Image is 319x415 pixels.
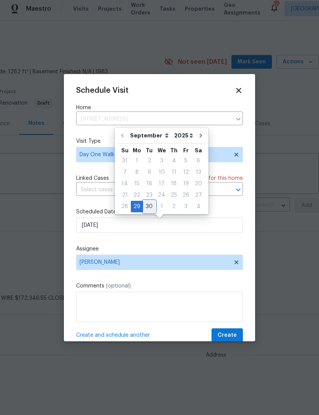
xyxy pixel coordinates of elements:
[180,166,192,178] div: Fri Sep 12 2025
[80,151,228,158] span: Day One Walk
[155,178,168,189] div: 17
[106,283,131,289] span: (optional)
[180,178,192,189] div: 19
[76,218,243,233] input: M/D/YYYY
[180,155,192,166] div: 5
[192,166,205,178] div: Sat Sep 13 2025
[183,148,189,153] abbr: Friday
[119,189,131,201] div: Sun Sep 21 2025
[155,166,168,178] div: Wed Sep 10 2025
[172,130,195,141] select: Year
[155,201,168,212] div: Wed Oct 01 2025
[192,201,205,212] div: 4
[143,155,155,166] div: Tue Sep 02 2025
[76,208,243,216] label: Scheduled Date
[192,189,205,201] div: Sat Sep 27 2025
[218,331,237,340] span: Create
[119,201,131,212] div: Sun Sep 28 2025
[119,155,131,166] div: Sun Aug 31 2025
[143,201,155,212] div: 30
[131,201,143,212] div: Mon Sep 29 2025
[143,155,155,166] div: 2
[119,190,131,200] div: 21
[168,178,180,189] div: Thu Sep 18 2025
[233,184,244,195] button: Open
[131,155,143,166] div: 1
[155,178,168,189] div: Wed Sep 17 2025
[158,148,166,153] abbr: Wednesday
[143,167,155,178] div: 9
[131,166,143,178] div: Mon Sep 08 2025
[155,167,168,178] div: 10
[143,189,155,201] div: Tue Sep 23 2025
[155,201,168,212] div: 1
[146,148,153,153] abbr: Tuesday
[143,178,155,189] div: 16
[192,178,205,189] div: 20
[168,166,180,178] div: Thu Sep 11 2025
[119,178,131,189] div: 14
[192,167,205,178] div: 13
[168,178,180,189] div: 18
[180,155,192,166] div: Fri Sep 05 2025
[195,128,207,143] button: Go to next month
[168,167,180,178] div: 11
[119,155,131,166] div: 31
[155,155,168,166] div: 3
[76,331,150,339] span: Create and schedule another
[180,189,192,201] div: Fri Sep 26 2025
[131,189,143,201] div: Mon Sep 22 2025
[131,190,143,200] div: 22
[119,166,131,178] div: Sun Sep 07 2025
[168,155,180,166] div: Thu Sep 04 2025
[155,189,168,201] div: Wed Sep 24 2025
[76,174,109,182] span: Linked Cases
[168,189,180,201] div: Thu Sep 25 2025
[180,190,192,200] div: 26
[180,201,192,212] div: Fri Oct 03 2025
[168,155,180,166] div: 4
[117,128,128,143] button: Go to previous month
[128,130,172,141] select: Month
[76,137,243,145] label: Visit Type
[131,201,143,212] div: 29
[192,178,205,189] div: Sat Sep 20 2025
[76,184,221,196] input: Select cases
[212,328,243,342] button: Create
[192,190,205,200] div: 27
[192,201,205,212] div: Sat Oct 04 2025
[119,167,131,178] div: 7
[119,201,131,212] div: 28
[119,178,131,189] div: Sun Sep 14 2025
[76,104,243,111] label: Home
[180,167,192,178] div: 12
[180,178,192,189] div: Fri Sep 19 2025
[76,87,129,94] span: Schedule Visit
[168,201,180,212] div: Thu Oct 02 2025
[192,155,205,166] div: Sat Sep 06 2025
[131,178,143,189] div: Mon Sep 15 2025
[168,190,180,200] div: 25
[143,201,155,212] div: Tue Sep 30 2025
[76,282,243,290] label: Comments
[155,155,168,166] div: Wed Sep 03 2025
[131,155,143,166] div: Mon Sep 01 2025
[133,148,141,153] abbr: Monday
[131,167,143,178] div: 8
[131,178,143,189] div: 15
[195,148,202,153] abbr: Saturday
[121,148,129,153] abbr: Sunday
[155,190,168,200] div: 24
[143,178,155,189] div: Tue Sep 16 2025
[180,201,192,212] div: 3
[168,201,180,212] div: 2
[143,166,155,178] div: Tue Sep 09 2025
[76,245,243,253] label: Assignee
[234,86,243,95] span: Close
[170,148,177,153] abbr: Thursday
[80,259,229,265] span: [PERSON_NAME]
[76,113,231,125] input: Enter in an address
[192,155,205,166] div: 6
[143,190,155,200] div: 23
